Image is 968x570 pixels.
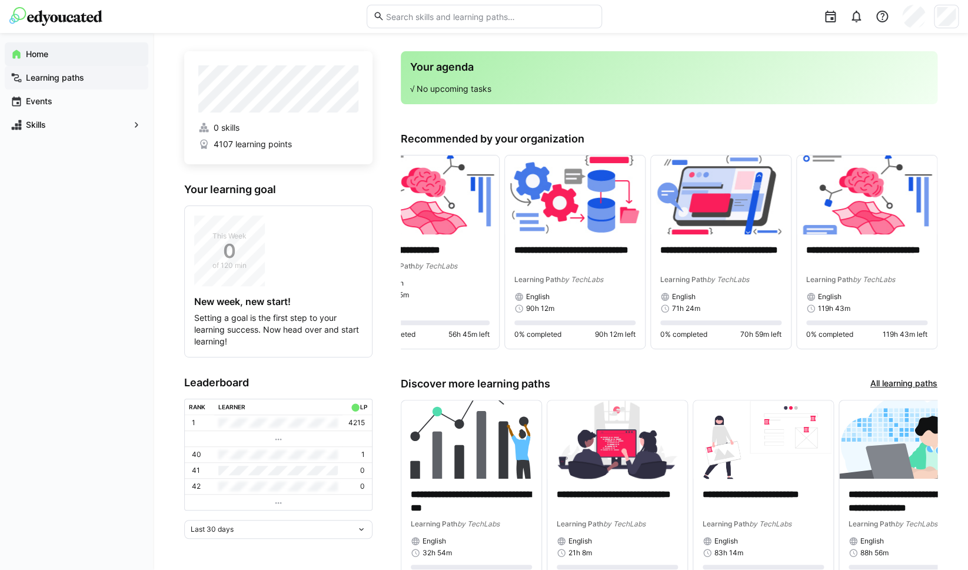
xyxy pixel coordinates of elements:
span: 70h 59m left [740,330,781,339]
span: by TechLabs [415,261,457,270]
img: image [651,155,791,234]
img: image [505,155,645,234]
div: LP [360,403,367,410]
h3: Recommended by your organization [401,132,937,145]
span: 119h 43m [818,304,850,313]
span: Learning Path [411,519,457,528]
span: 0 skills [213,122,239,134]
h4: New week, new start! [194,296,362,307]
input: Search skills and learning paths… [384,11,595,22]
span: by TechLabs [707,275,749,284]
span: by TechLabs [603,519,646,528]
span: English [714,536,738,546]
p: 42 [192,482,201,491]
span: by TechLabs [853,275,895,284]
span: 21h 8m [568,548,592,558]
span: 71h 24m [672,304,700,313]
span: 90h 12m [526,304,554,313]
span: by TechLabs [895,519,937,528]
span: English [860,536,884,546]
div: Learner [218,403,245,410]
span: 119h 43m left [883,330,927,339]
span: 0% completed [806,330,853,339]
span: 0% completed [514,330,561,339]
span: by TechLabs [749,519,791,528]
div: Rank [189,403,205,410]
span: 83h 14m [714,548,743,558]
p: 41 [192,466,200,475]
span: Learning Path [703,519,749,528]
span: 90h 12m left [595,330,636,339]
h3: Discover more learning paths [401,377,550,390]
p: Setting a goal is the first step to your learning success. Now head over and start learning! [194,312,362,347]
img: image [693,400,833,479]
span: 4107 learning points [213,138,291,150]
img: image [359,155,499,234]
span: Learning Path [849,519,895,528]
span: Learning Path [806,275,853,284]
span: Learning Path [660,275,707,284]
p: 1 [192,418,195,427]
a: 0 skills [198,122,358,134]
p: 0 [360,482,365,491]
img: image [547,400,687,479]
span: Learning Path [557,519,603,528]
img: image [401,400,541,479]
span: by TechLabs [561,275,603,284]
h3: Your agenda [410,61,928,74]
p: 40 [192,450,201,459]
span: Last 30 days [191,525,234,534]
img: image [797,155,937,234]
p: √ No upcoming tasks [410,83,928,95]
span: English [526,292,550,301]
span: 0% completed [660,330,707,339]
p: 1 [361,450,365,459]
span: English [672,292,696,301]
span: 32h 54m [423,548,452,558]
h3: Your learning goal [184,183,372,196]
span: 56h 45m left [448,330,490,339]
a: All learning paths [870,377,937,390]
h3: Leaderboard [184,376,372,389]
p: 0 [360,466,365,475]
span: English [568,536,592,546]
p: 4215 [348,418,365,427]
span: Learning Path [514,275,561,284]
span: by TechLabs [457,519,500,528]
span: 88h 56m [860,548,889,558]
span: English [423,536,446,546]
span: English [818,292,841,301]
